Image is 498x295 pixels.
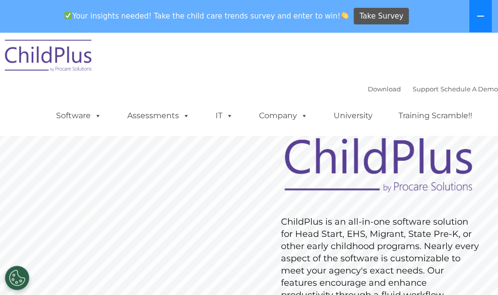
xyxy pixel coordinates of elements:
font: | [368,85,498,93]
a: Training Scramble!! [389,106,482,126]
span: Your insights needed! Take the child care trends survey and enter to win! [60,6,353,25]
a: Schedule A Demo [440,85,498,93]
img: ✅ [64,12,72,19]
span: Take Survey [359,8,403,25]
a: Take Survey [354,8,409,25]
button: Cookies Settings [5,266,29,290]
a: Assessments [118,106,199,126]
a: University [324,106,382,126]
a: Download [368,85,401,93]
a: Company [249,106,318,126]
a: Software [46,106,111,126]
img: 👏 [341,12,348,19]
a: IT [206,106,243,126]
a: Support [413,85,438,93]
